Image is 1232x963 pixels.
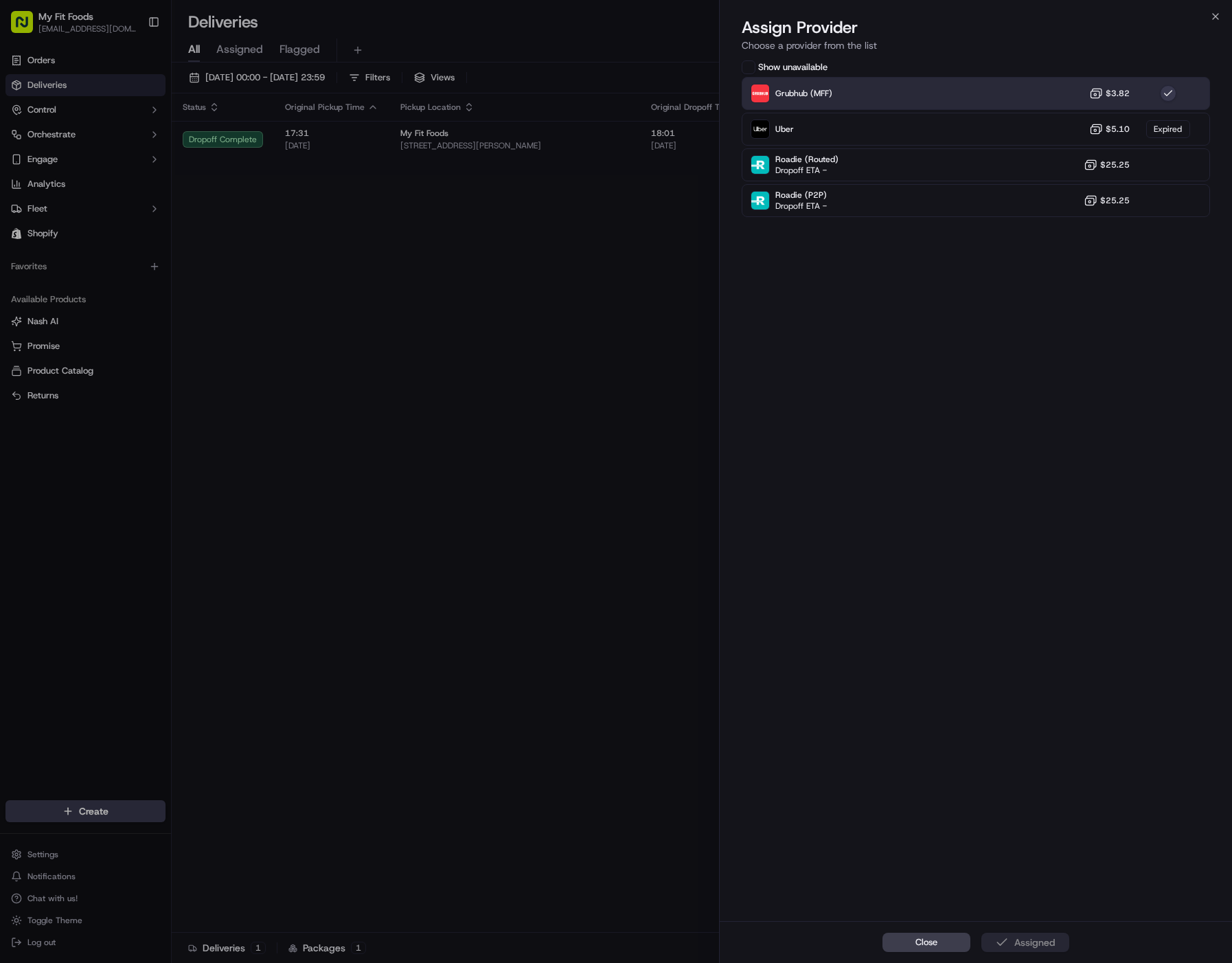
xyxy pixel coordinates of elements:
[1089,122,1130,136] button: $5.10
[751,156,769,174] img: Roadie (Routed)
[1146,120,1190,138] div: Expired
[1084,158,1130,172] button: $25.25
[1100,195,1130,206] span: $25.25
[775,190,827,201] span: Roadie (P2P)
[882,933,970,952] button: Close
[775,88,832,99] span: Grubhub (MFF)
[1100,159,1130,170] span: $25.25
[775,201,827,212] span: Dropoff ETA -
[751,84,769,102] img: Grubhub (MFF)
[1106,124,1130,135] span: $5.10
[758,61,828,73] label: Show unavailable
[1084,194,1130,207] button: $25.25
[742,38,1211,52] p: Choose a provider from the list
[1106,88,1130,99] span: $3.82
[751,120,769,138] img: Uber
[915,936,937,949] span: Close
[775,165,839,176] span: Dropoff ETA -
[775,124,794,135] span: Uber
[751,192,769,209] img: Roadie (P2P)
[775,154,839,165] span: Roadie (Routed)
[742,16,1211,38] h2: Assign Provider
[1089,87,1130,100] button: $3.82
